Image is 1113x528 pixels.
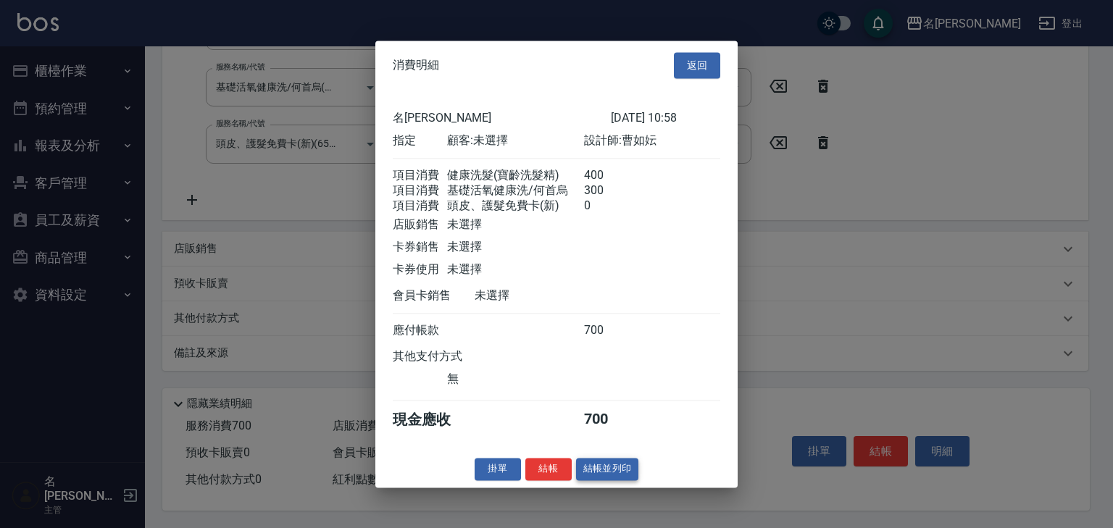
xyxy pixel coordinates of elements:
[584,168,638,183] div: 400
[393,240,447,255] div: 卡券銷售
[393,111,611,126] div: 名[PERSON_NAME]
[525,458,572,480] button: 結帳
[611,111,720,126] div: [DATE] 10:58
[447,168,583,183] div: 健康洗髮(寶齡洗髮精)
[674,52,720,79] button: 返回
[475,458,521,480] button: 掛單
[393,217,447,232] div: 店販銷售
[393,183,447,198] div: 項目消費
[393,262,447,277] div: 卡券使用
[584,133,720,148] div: 設計師: 曹如妘
[447,198,583,214] div: 頭皮、護髮免費卡(新)
[584,410,638,429] div: 700
[576,458,639,480] button: 結帳並列印
[393,288,475,303] div: 會員卡銷售
[447,262,583,277] div: 未選擇
[393,410,475,429] div: 現金應收
[447,133,583,148] div: 顧客: 未選擇
[584,323,638,338] div: 700
[447,372,583,387] div: 無
[584,183,638,198] div: 300
[584,198,638,214] div: 0
[393,58,439,72] span: 消費明細
[447,183,583,198] div: 基礎活氧健康洗/何首烏
[393,133,447,148] div: 指定
[393,323,447,338] div: 應付帳款
[393,198,447,214] div: 項目消費
[447,217,583,232] div: 未選擇
[447,240,583,255] div: 未選擇
[393,168,447,183] div: 項目消費
[475,288,611,303] div: 未選擇
[393,349,502,364] div: 其他支付方式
